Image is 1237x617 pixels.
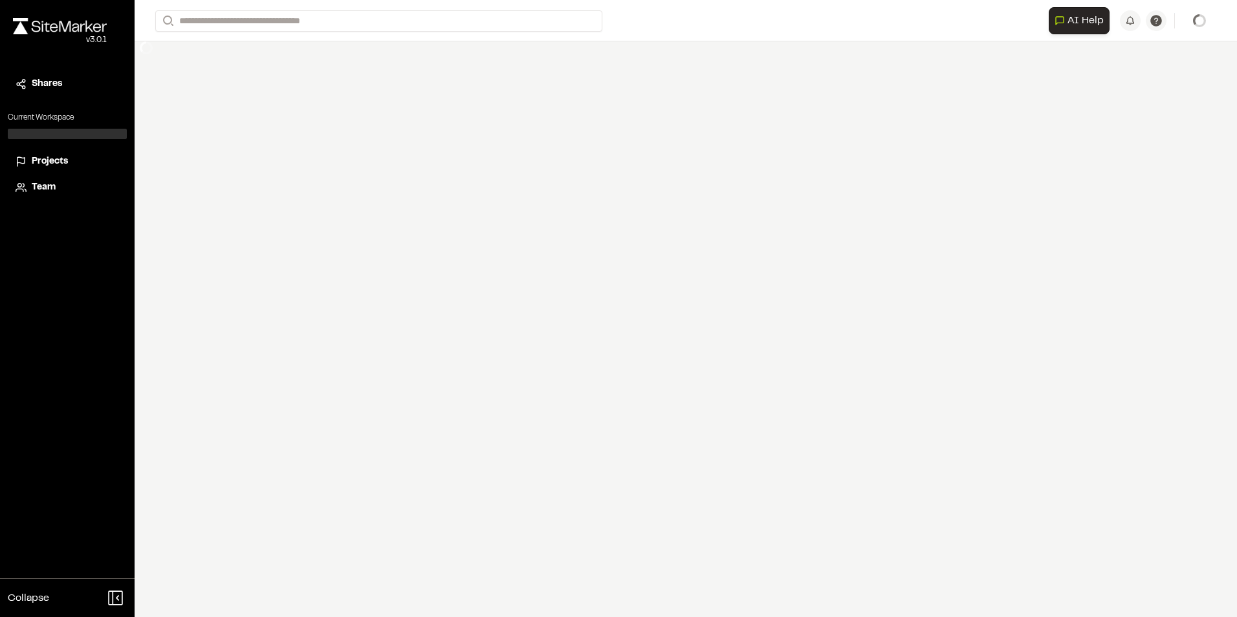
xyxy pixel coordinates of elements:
[155,10,179,32] button: Search
[16,180,119,195] a: Team
[1049,7,1115,34] div: Open AI Assistant
[13,18,107,34] img: rebrand.png
[13,34,107,46] div: Oh geez...please don't...
[16,77,119,91] a: Shares
[32,155,68,169] span: Projects
[32,180,56,195] span: Team
[16,155,119,169] a: Projects
[1067,13,1104,28] span: AI Help
[8,590,49,606] span: Collapse
[32,77,62,91] span: Shares
[1049,7,1110,34] button: Open AI Assistant
[8,112,127,124] p: Current Workspace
